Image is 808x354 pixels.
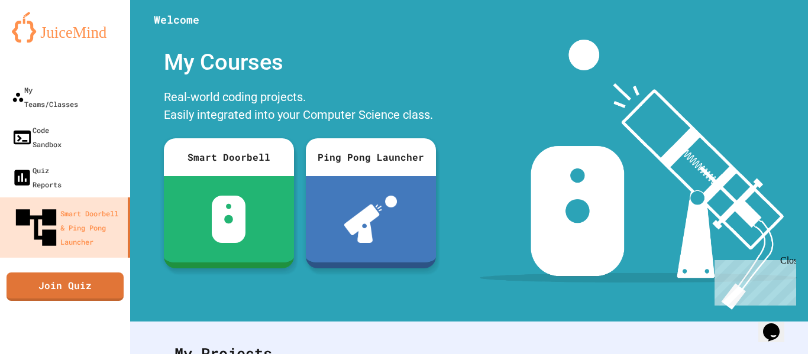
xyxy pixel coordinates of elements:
img: sdb-white.svg [212,196,245,243]
div: Chat with us now!Close [5,5,82,75]
div: My Teams/Classes [12,83,78,111]
div: Code Sandbox [12,123,62,151]
iframe: chat widget [710,255,796,306]
div: Smart Doorbell & Ping Pong Launcher [12,203,123,252]
img: logo-orange.svg [12,12,118,43]
iframe: chat widget [758,307,796,342]
img: ppl-with-ball.png [344,196,397,243]
div: My Courses [158,40,442,85]
img: banner-image-my-projects.png [480,40,797,310]
div: Real-world coding projects. Easily integrated into your Computer Science class. [158,85,442,129]
div: Ping Pong Launcher [306,138,436,176]
div: Quiz Reports [12,163,62,191]
a: Join Quiz [7,272,124,301]
div: Smart Doorbell [164,138,294,176]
